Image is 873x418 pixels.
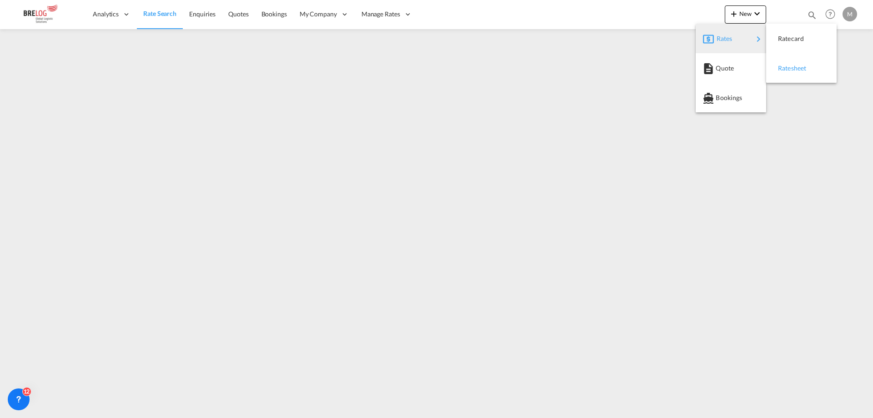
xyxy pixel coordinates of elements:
span: Ratesheet [778,59,788,77]
div: Ratesheet [773,57,829,80]
button: Quote [696,53,766,83]
div: Quote [703,57,759,80]
md-icon: icon-chevron-right [753,34,764,45]
div: Ratecard [773,27,829,50]
span: Quote [716,59,726,77]
span: Bookings [716,89,726,107]
span: Rates [717,30,727,48]
span: Ratecard [778,30,788,48]
div: Bookings [703,86,759,109]
button: Bookings [696,83,766,112]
